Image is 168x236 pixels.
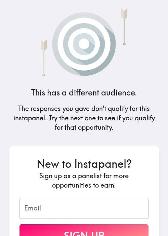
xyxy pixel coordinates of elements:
[19,156,149,171] h3: New to Instapanel?
[31,87,137,99] h4: This has a different audience.
[19,171,149,190] h5: Sign up as a panelist for more opportunities to earn.
[24,5,144,76] img: Arrows that have missed a target.
[9,104,159,132] h5: The responses you gave don't qualify for this instapanel. Try the next one to see if you qualify ...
